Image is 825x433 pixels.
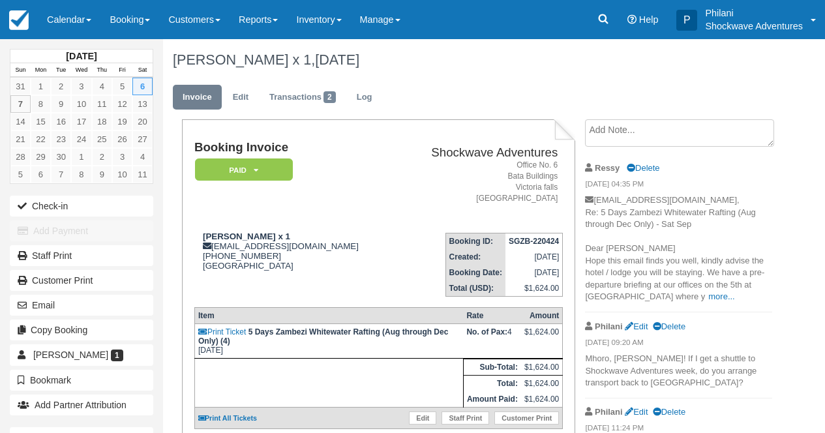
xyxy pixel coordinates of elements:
[132,63,153,78] th: Sat
[92,148,112,166] a: 2
[198,414,257,422] a: Print All Tickets
[132,78,153,95] a: 6
[400,160,558,205] address: Office No. 6 Bata Buildings Victoria falls [GEOGRAPHIC_DATA]
[409,411,436,425] a: Edit
[315,52,359,68] span: [DATE]
[112,78,132,95] a: 5
[31,113,51,130] a: 15
[521,359,563,376] td: $1,624.00
[112,113,132,130] a: 19
[595,407,622,417] strong: Philani
[442,411,489,425] a: Staff Print
[51,78,71,95] a: 2
[585,337,772,351] em: [DATE] 09:20 AM
[51,130,71,148] a: 23
[347,85,382,110] a: Log
[31,95,51,113] a: 8
[71,113,91,130] a: 17
[10,344,153,365] a: [PERSON_NAME] 1
[132,130,153,148] a: 27
[223,85,258,110] a: Edit
[92,166,112,183] a: 9
[92,95,112,113] a: 11
[521,308,563,324] th: Amount
[132,148,153,166] a: 4
[10,148,31,166] a: 28
[585,353,772,389] p: Mhoro, [PERSON_NAME]! If I get a shuttle to Shockwave Adventures week, do you arrange transport b...
[463,324,521,359] td: 4
[463,308,521,324] th: Rate
[10,220,153,241] button: Add Payment
[595,321,622,331] strong: Philani
[194,231,395,287] div: [EMAIL_ADDRESS][DOMAIN_NAME] [PHONE_NUMBER] [GEOGRAPHIC_DATA]
[463,391,521,408] th: Amount Paid:
[10,196,153,216] button: Check-in
[466,327,507,336] strong: No. of Pax
[653,321,685,331] a: Delete
[463,359,521,376] th: Sub-Total:
[112,130,132,148] a: 26
[71,148,91,166] a: 1
[195,158,293,181] em: Paid
[400,146,558,160] h2: Shockwave Adventures
[705,7,803,20] p: Philani
[9,10,29,30] img: checkfront-main-nav-mini-logo.png
[585,194,772,303] p: [EMAIL_ADDRESS][DOMAIN_NAME], Re: 5 Days Zambezi Whitewater Rafting (Aug through Dec Only) - Sat ...
[198,327,246,336] a: Print Ticket
[705,20,803,33] p: Shockwave Adventures
[194,158,288,182] a: Paid
[194,141,395,155] h1: Booking Invoice
[10,245,153,266] a: Staff Print
[112,166,132,183] a: 10
[625,321,648,331] a: Edit
[51,95,71,113] a: 9
[92,78,112,95] a: 4
[445,233,505,250] th: Booking ID:
[521,376,563,392] td: $1,624.00
[112,95,132,113] a: 12
[625,407,648,417] a: Edit
[708,291,734,301] a: more...
[10,63,31,78] th: Sun
[445,249,505,265] th: Created:
[676,10,697,31] div: P
[194,324,463,359] td: [DATE]
[505,249,563,265] td: [DATE]
[51,166,71,183] a: 7
[194,308,463,324] th: Item
[10,370,153,391] button: Bookmark
[445,280,505,297] th: Total (USD):
[92,63,112,78] th: Thu
[203,231,290,241] strong: [PERSON_NAME] x 1
[10,270,153,291] a: Customer Print
[323,91,336,103] span: 2
[627,15,637,24] i: Help
[31,148,51,166] a: 29
[173,85,222,110] a: Invoice
[524,327,559,347] div: $1,624.00
[10,295,153,316] button: Email
[494,411,559,425] a: Customer Print
[10,130,31,148] a: 21
[198,327,448,346] strong: 5 Days Zambezi Whitewater Rafting (Aug through Dec Only) (4)
[71,78,91,95] a: 3
[31,63,51,78] th: Mon
[92,113,112,130] a: 18
[10,166,31,183] a: 5
[112,63,132,78] th: Fri
[33,350,108,360] span: [PERSON_NAME]
[51,148,71,166] a: 30
[639,14,659,25] span: Help
[92,130,112,148] a: 25
[509,237,559,246] strong: SGZB-220424
[31,130,51,148] a: 22
[653,407,685,417] a: Delete
[627,163,659,173] a: Delete
[10,395,153,415] button: Add Partner Attribution
[10,78,31,95] a: 31
[111,350,123,361] span: 1
[505,265,563,280] td: [DATE]
[521,391,563,408] td: $1,624.00
[112,148,132,166] a: 3
[260,85,346,110] a: Transactions2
